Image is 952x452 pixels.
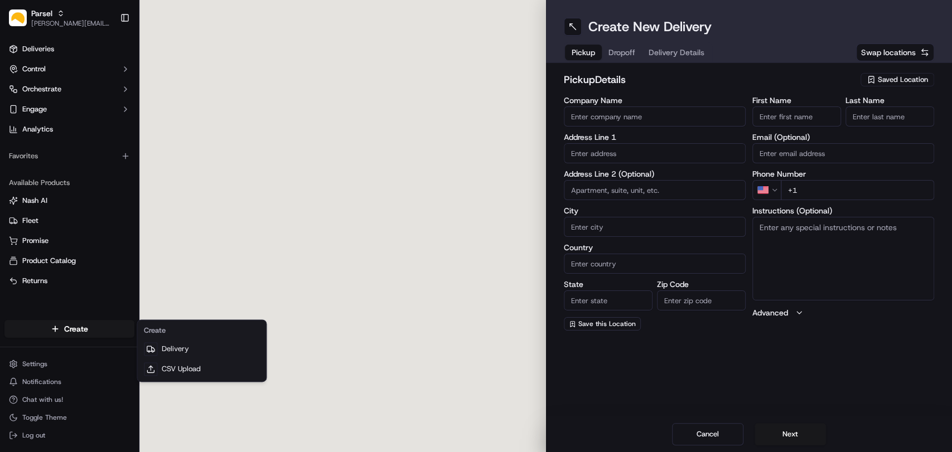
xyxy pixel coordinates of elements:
[11,163,20,172] div: 📗
[572,47,595,58] span: Pickup
[22,124,53,134] span: Analytics
[578,319,636,328] span: Save this Location
[845,106,934,127] input: Enter last name
[564,217,746,237] input: Enter city
[588,18,712,36] h1: Create New Delivery
[878,75,928,85] span: Saved Location
[564,96,746,104] label: Company Name
[22,413,67,422] span: Toggle Theme
[11,45,203,62] p: Welcome 👋
[11,11,33,33] img: Nash
[564,72,854,88] h2: pickup Details
[752,307,788,318] label: Advanced
[752,207,934,215] label: Instructions (Optional)
[752,170,934,178] label: Phone Number
[190,110,203,123] button: Start new chat
[564,244,746,251] label: Country
[111,189,135,197] span: Pylon
[22,162,85,173] span: Knowledge Base
[22,395,63,404] span: Chat with us!
[79,188,135,197] a: Powered byPylon
[657,290,746,310] input: Enter zip code
[861,47,916,58] span: Swap locations
[22,377,61,386] span: Notifications
[22,236,49,246] span: Promise
[672,423,743,445] button: Cancel
[22,44,54,54] span: Deliveries
[564,254,746,274] input: Enter country
[29,72,201,84] input: Got a question? Start typing here...
[752,133,934,141] label: Email (Optional)
[105,162,179,173] span: API Documentation
[22,276,47,286] span: Returns
[4,147,134,165] div: Favorites
[11,106,31,127] img: 1736555255976-a54dd68f-1ca7-489b-9aae-adbdc363a1c4
[22,216,38,226] span: Fleet
[564,143,746,163] input: Enter address
[22,104,47,114] span: Engage
[564,290,653,310] input: Enter state
[38,118,141,127] div: We're available if you need us!
[564,180,746,200] input: Apartment, suite, unit, etc.
[564,170,746,178] label: Address Line 2 (Optional)
[564,207,746,215] label: City
[608,47,635,58] span: Dropoff
[657,280,746,288] label: Zip Code
[22,431,45,440] span: Log out
[752,143,934,163] input: Enter email address
[752,106,841,127] input: Enter first name
[564,106,746,127] input: Enter company name
[755,423,826,445] button: Next
[22,84,61,94] span: Orchestrate
[38,106,183,118] div: Start new chat
[31,8,52,19] span: Parsel
[22,196,47,206] span: Nash AI
[22,256,76,266] span: Product Catalog
[90,157,183,177] a: 💻API Documentation
[22,359,47,368] span: Settings
[139,322,264,339] div: Create
[94,163,103,172] div: 💻
[564,133,746,141] label: Address Line 1
[781,180,934,200] input: Enter phone number
[845,96,934,104] label: Last Name
[649,47,704,58] span: Delivery Details
[9,9,27,27] img: Parsel
[7,157,90,177] a: 📗Knowledge Base
[4,174,134,192] div: Available Products
[564,280,653,288] label: State
[64,323,88,334] span: Create
[752,96,841,104] label: First Name
[139,339,264,359] a: Delivery
[139,359,264,379] a: CSV Upload
[31,19,111,28] span: [PERSON_NAME][EMAIL_ADDRESS][PERSON_NAME][DOMAIN_NAME]
[22,64,46,74] span: Control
